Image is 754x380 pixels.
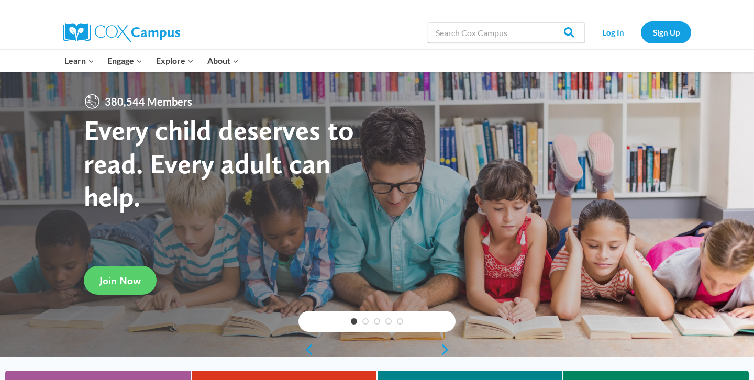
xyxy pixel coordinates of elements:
span: Engage [107,54,142,68]
span: Join Now [99,274,141,287]
a: 4 [385,318,392,325]
img: Cox Campus [63,23,180,42]
span: About [207,54,239,68]
a: Log In [590,21,636,43]
a: next [440,343,456,356]
span: 380,544 Members [101,93,196,110]
nav: Secondary Navigation [590,21,691,43]
input: Search Cox Campus [428,22,585,43]
a: Sign Up [641,21,691,43]
strong: Every child deserves to read. Every adult can help. [84,113,354,213]
a: 3 [374,318,380,325]
div: content slider buttons [298,339,456,360]
a: 1 [351,318,357,325]
a: Join Now [84,266,157,295]
span: Explore [156,54,194,68]
span: Learn [64,54,94,68]
a: 5 [397,318,403,325]
a: 2 [362,318,369,325]
a: previous [298,343,314,356]
nav: Primary Navigation [58,50,245,72]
